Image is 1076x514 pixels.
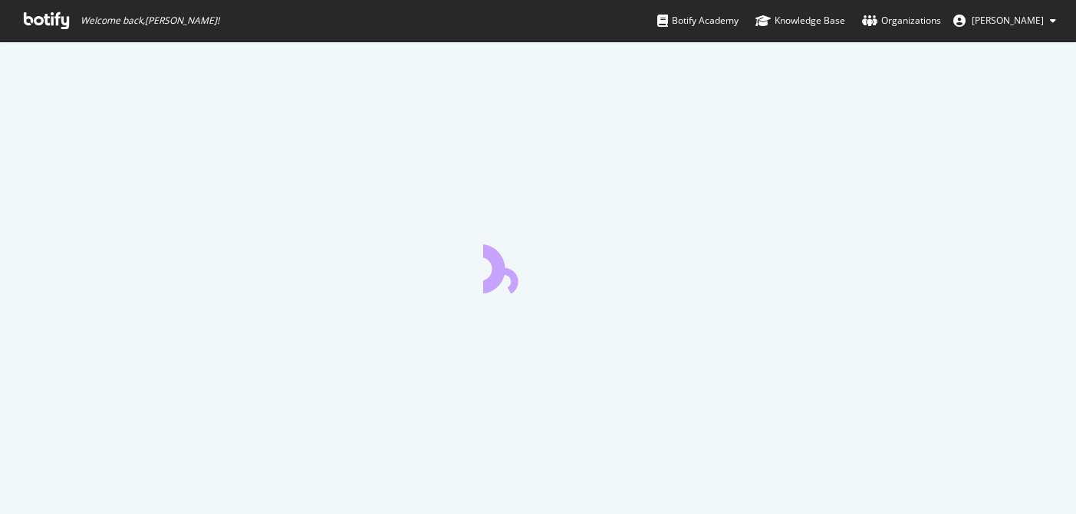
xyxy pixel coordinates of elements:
button: [PERSON_NAME] [941,8,1068,33]
div: Knowledge Base [755,13,845,28]
span: Axel af Petersens [972,14,1044,27]
div: Organizations [862,13,941,28]
div: animation [483,238,594,293]
div: Botify Academy [657,13,739,28]
span: Welcome back, [PERSON_NAME] ! [81,15,219,27]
